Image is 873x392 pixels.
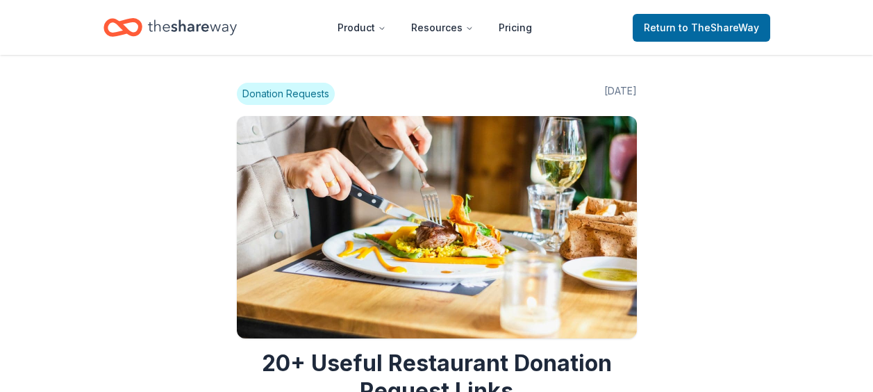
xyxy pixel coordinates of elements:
span: Donation Requests [237,83,335,105]
a: Home [103,11,237,44]
button: Product [326,14,397,42]
nav: Main [326,11,543,44]
a: Returnto TheShareWay [633,14,770,42]
span: [DATE] [604,83,637,105]
img: Image for 20+ Useful Restaurant Donation Request Links [237,116,637,338]
span: to TheShareWay [679,22,759,33]
span: Return [644,19,759,36]
button: Resources [400,14,485,42]
a: Pricing [488,14,543,42]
